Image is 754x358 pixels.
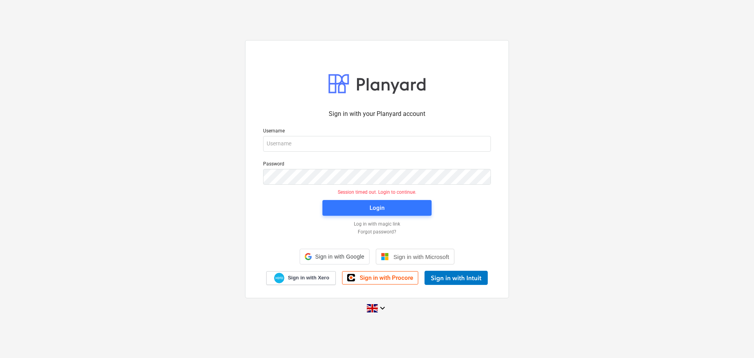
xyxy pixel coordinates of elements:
span: Sign in with Procore [360,274,413,281]
i: keyboard_arrow_down [378,303,387,313]
span: Sign in with Xero [288,274,329,281]
img: Microsoft logo [381,253,389,261]
p: Session timed out. Login to continue. [258,189,496,196]
span: Sign in with Google [315,253,364,260]
div: Login [370,203,384,213]
a: Log in with magic link [259,221,495,228]
a: Sign in with Procore [342,271,418,285]
span: Sign in with Microsoft [393,253,449,260]
a: Sign in with Xero [266,271,336,285]
button: Login [322,200,432,216]
input: Username [263,136,491,152]
p: Username [263,128,491,136]
div: Sign in with Google [300,249,369,264]
img: Xero logo [274,273,284,283]
p: Sign in with your Planyard account [263,109,491,119]
a: Forgot password? [259,229,495,235]
p: Password [263,161,491,169]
